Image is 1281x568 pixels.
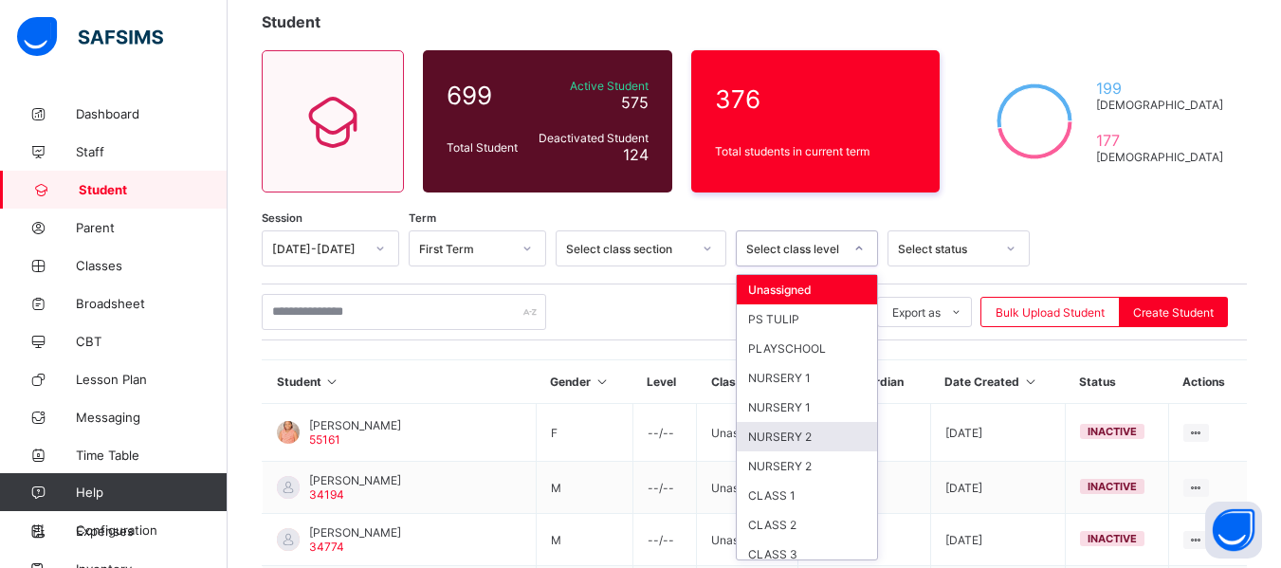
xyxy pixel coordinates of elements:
[623,145,649,164] span: 124
[536,360,632,404] th: Gender
[536,462,632,514] td: M
[1168,360,1247,404] th: Actions
[442,136,530,159] div: Total Student
[309,487,344,502] span: 34194
[76,522,227,538] span: Configuration
[76,334,228,349] span: CBT
[76,106,228,121] span: Dashboard
[272,242,364,256] div: [DATE]-[DATE]
[76,296,228,311] span: Broadsheet
[930,360,1065,404] th: Date Created
[715,144,917,158] span: Total students in current term
[535,79,649,93] span: Active Student
[1088,480,1137,493] span: inactive
[536,404,632,462] td: F
[715,84,917,114] span: 376
[892,305,941,320] span: Export as
[996,305,1105,320] span: Bulk Upload Student
[930,462,1065,514] td: [DATE]
[737,422,877,451] div: NURSERY 2
[1133,305,1214,320] span: Create Student
[737,451,877,481] div: NURSERY 2
[1096,79,1223,98] span: 199
[737,481,877,510] div: CLASS 1
[594,375,610,389] i: Sort in Ascending Order
[262,12,320,31] span: Student
[309,540,344,554] span: 34774
[409,211,436,225] span: Term
[76,372,228,387] span: Lesson Plan
[737,510,877,540] div: CLASS 2
[1096,150,1223,164] span: [DEMOGRAPHIC_DATA]
[76,448,228,463] span: Time Table
[1096,131,1223,150] span: 177
[737,275,877,304] div: Unassigned
[1065,360,1168,404] th: Status
[566,242,691,256] div: Select class section
[737,393,877,422] div: NURSERY 1
[697,514,798,566] td: Unassigned
[419,242,511,256] div: First Term
[76,258,228,273] span: Classes
[898,242,995,256] div: Select status
[76,144,228,159] span: Staff
[309,525,401,540] span: [PERSON_NAME]
[697,404,798,462] td: Unassigned
[746,242,843,256] div: Select class level
[309,473,401,487] span: [PERSON_NAME]
[79,182,228,197] span: Student
[632,404,696,462] td: --/--
[324,375,340,389] i: Sort in Ascending Order
[697,462,798,514] td: Unassigned
[536,514,632,566] td: M
[262,211,302,225] span: Session
[1205,502,1262,559] button: Open asap
[76,410,228,425] span: Messaging
[309,418,401,432] span: [PERSON_NAME]
[737,334,877,363] div: PLAYSCHOOL
[1022,375,1038,389] i: Sort in Ascending Order
[621,93,649,112] span: 575
[263,360,537,404] th: Student
[737,363,877,393] div: NURSERY 1
[1088,532,1137,545] span: inactive
[1088,425,1137,438] span: inactive
[76,220,228,235] span: Parent
[632,360,696,404] th: Level
[632,514,696,566] td: --/--
[930,404,1065,462] td: [DATE]
[930,514,1065,566] td: [DATE]
[17,17,163,57] img: safsims
[632,462,696,514] td: --/--
[76,485,227,500] span: Help
[697,360,798,404] th: Class
[1096,98,1223,112] span: [DEMOGRAPHIC_DATA]
[535,131,649,145] span: Deactivated Student
[447,81,525,110] span: 699
[737,304,877,334] div: PS TULIP
[309,432,340,447] span: 55161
